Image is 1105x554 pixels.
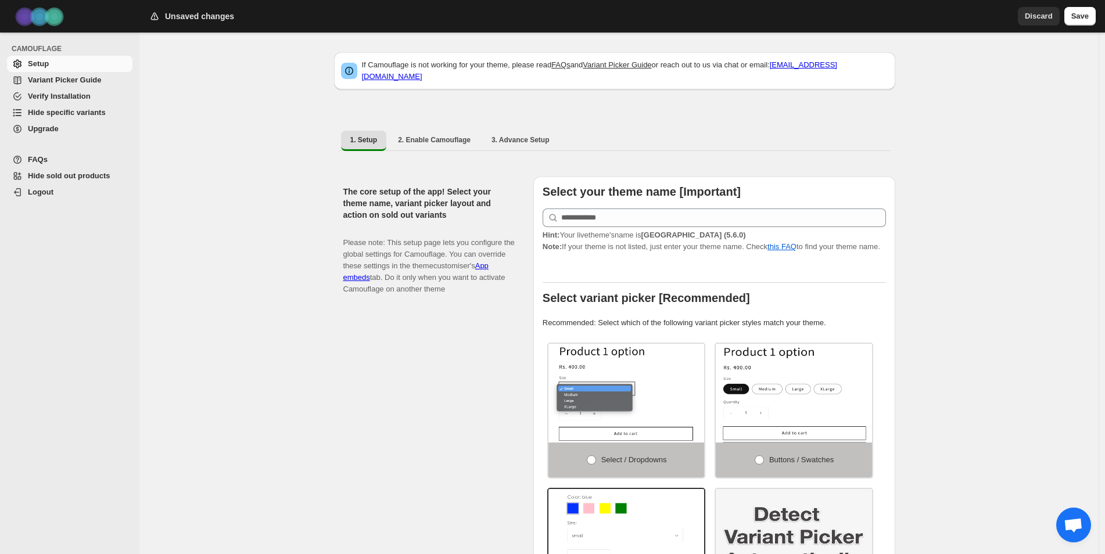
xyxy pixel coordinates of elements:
[7,88,132,105] a: Verify Installation
[28,188,53,196] span: Logout
[7,121,132,137] a: Upgrade
[601,455,667,464] span: Select / Dropdowns
[1018,7,1060,26] button: Discard
[716,344,872,443] img: Buttons / Swatches
[769,455,834,464] span: Buttons / Swatches
[398,135,471,145] span: 2. Enable Camouflage
[7,105,132,121] a: Hide specific variants
[7,184,132,200] a: Logout
[28,171,110,180] span: Hide sold out products
[362,59,888,82] p: If Camouflage is not working for your theme, please read and or reach out to us via chat or email:
[551,60,571,69] a: FAQs
[28,92,91,100] span: Verify Installation
[543,292,750,304] b: Select variant picker [Recommended]
[28,75,101,84] span: Variant Picker Guide
[350,135,378,145] span: 1. Setup
[1064,7,1096,26] button: Save
[543,242,562,251] strong: Note:
[7,72,132,88] a: Variant Picker Guide
[491,135,550,145] span: 3. Advance Setup
[1071,10,1089,22] span: Save
[343,186,515,221] h2: The core setup of the app! Select your theme name, variant picker layout and action on sold out v...
[7,168,132,184] a: Hide sold out products
[1056,508,1091,542] div: Chat öffnen
[28,155,48,164] span: FAQs
[165,10,234,22] h2: Unsaved changes
[543,231,560,239] strong: Hint:
[543,231,746,239] span: Your live theme's name is
[543,185,741,198] b: Select your theme name [Important]
[583,60,651,69] a: Variant Picker Guide
[543,317,886,329] p: Recommended: Select which of the following variant picker styles match your theme.
[543,229,886,253] p: If your theme is not listed, just enter your theme name. Check to find your theme name.
[28,108,106,117] span: Hide specific variants
[7,56,132,72] a: Setup
[767,242,797,251] a: this FAQ
[7,152,132,168] a: FAQs
[548,344,705,443] img: Select / Dropdowns
[28,59,49,68] span: Setup
[641,231,745,239] strong: [GEOGRAPHIC_DATA] (5.6.0)
[12,44,134,53] span: CAMOUFLAGE
[343,225,515,295] p: Please note: This setup page lets you configure the global settings for Camouflage. You can overr...
[1025,10,1053,22] span: Discard
[28,124,59,133] span: Upgrade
